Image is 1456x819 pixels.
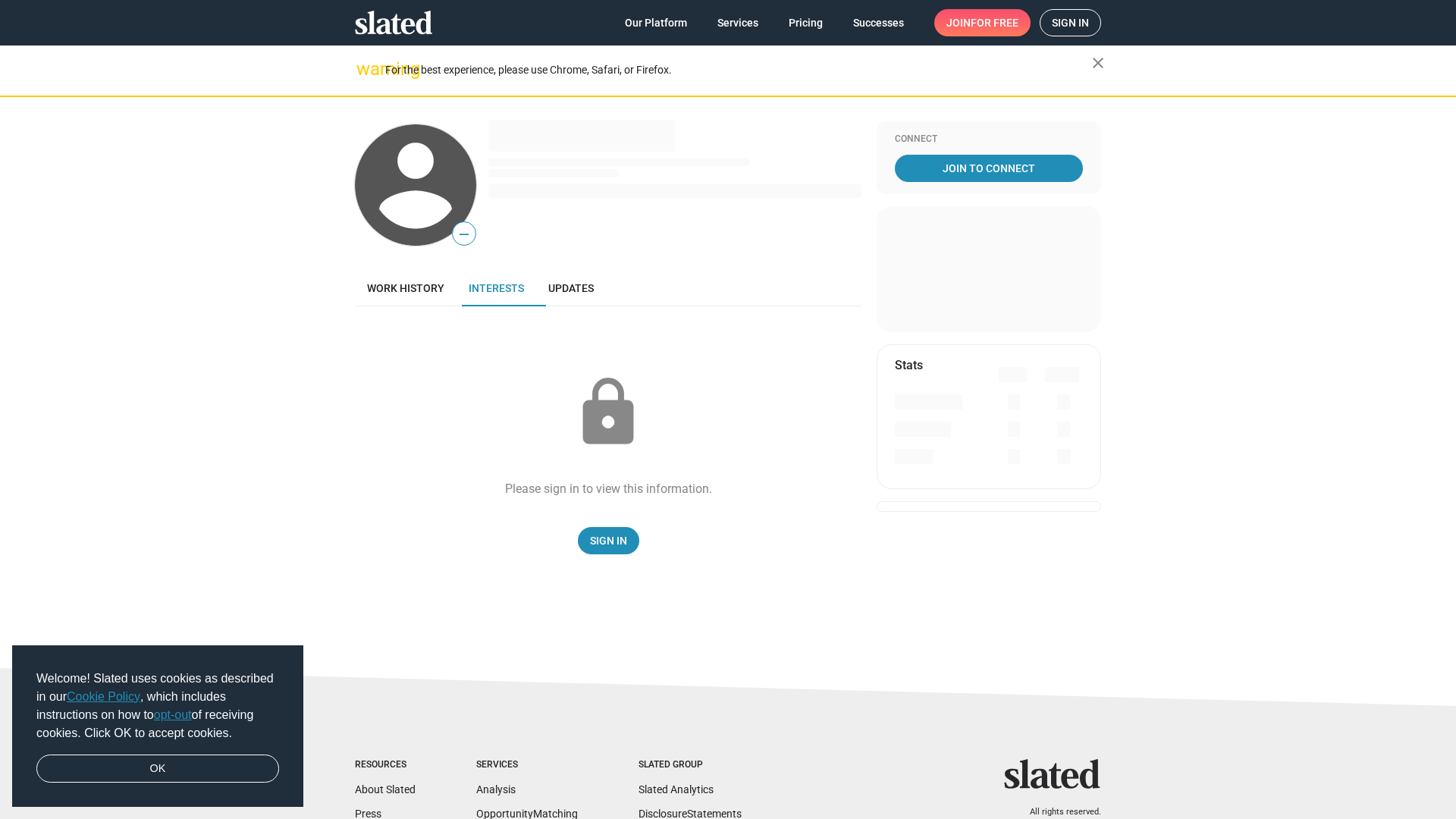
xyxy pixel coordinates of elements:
span: Work history [367,282,444,294]
span: Our Platform [625,9,687,36]
span: Successes [853,9,904,36]
a: Pricing [777,9,835,36]
div: Please sign in to view this information. [505,481,712,497]
span: Join To Connect [898,155,1080,182]
span: Interests [469,282,524,294]
a: Sign in [1040,9,1101,36]
a: About Slated [355,783,416,795]
div: cookieconsent [12,645,303,808]
mat-icon: warning [356,60,375,78]
span: Services [717,9,758,36]
div: Resources [355,759,416,771]
a: Interests [457,270,536,306]
mat-icon: lock [570,375,646,450]
span: — [453,224,475,244]
a: Join To Connect [895,155,1083,182]
div: For the best experience, please use Chrome, Safari, or Firefox. [385,60,1092,80]
a: Slated Analytics [639,783,714,795]
span: Join [946,9,1018,36]
a: Sign In [578,527,639,554]
span: Welcome! Slated uses cookies as described in our , which includes instructions on how to of recei... [36,670,279,742]
div: Slated Group [639,759,742,771]
a: Updates [536,270,606,306]
a: Joinfor free [934,9,1031,36]
a: Cookie Policy [67,690,140,703]
span: Updates [548,282,594,294]
a: Successes [841,9,916,36]
a: Our Platform [613,9,699,36]
span: Sign In [590,527,627,554]
a: dismiss cookie message [36,755,279,783]
a: Analysis [476,783,516,795]
span: for free [971,9,1018,36]
span: Pricing [789,9,823,36]
div: Connect [895,133,1083,146]
mat-icon: close [1089,54,1107,72]
mat-card-title: Stats [895,357,923,373]
a: opt-out [154,708,192,721]
a: Services [705,9,770,36]
div: Services [476,759,578,771]
a: Work history [355,270,457,306]
span: Sign in [1052,10,1089,36]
